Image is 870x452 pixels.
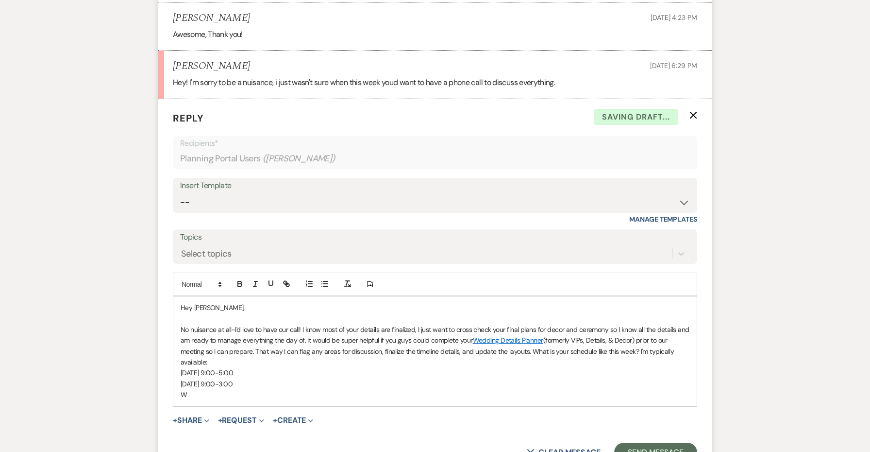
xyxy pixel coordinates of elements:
div: Select topics [181,247,232,260]
div: Planning Portal Users [180,149,690,168]
span: + [273,417,277,424]
h5: [PERSON_NAME] [173,12,250,24]
p: [DATE] 9:00-3:00 [181,379,689,389]
a: Wedding Details Planner [473,336,543,345]
p: No nuisance at all-I'd love to have our call! I know most of your details are finalized, I just w... [181,324,689,368]
p: W [181,389,689,400]
p: Recipients* [180,137,690,150]
p: [DATE] 9:00-5:00 [181,367,689,378]
span: ( [PERSON_NAME] ) [263,152,335,165]
button: Create [273,417,313,424]
span: [DATE] 4:23 PM [651,13,697,22]
button: Request [218,417,264,424]
span: + [173,417,177,424]
span: Reply [173,112,204,124]
button: Share [173,417,209,424]
h5: [PERSON_NAME] [173,60,250,72]
p: Awesome, Thank you! [173,28,697,41]
label: Topics [180,230,690,244]
span: [DATE] 6:29 PM [650,61,697,70]
span: + [218,417,222,424]
span: Saving draft... [594,109,678,125]
div: Insert Template [180,179,690,193]
p: Hey [PERSON_NAME], [181,302,689,313]
p: Hey! I'm sorry to be a nuisance, i just wasn't sure when this week youd want to have a phone call... [173,76,697,89]
a: Manage Templates [629,215,697,224]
